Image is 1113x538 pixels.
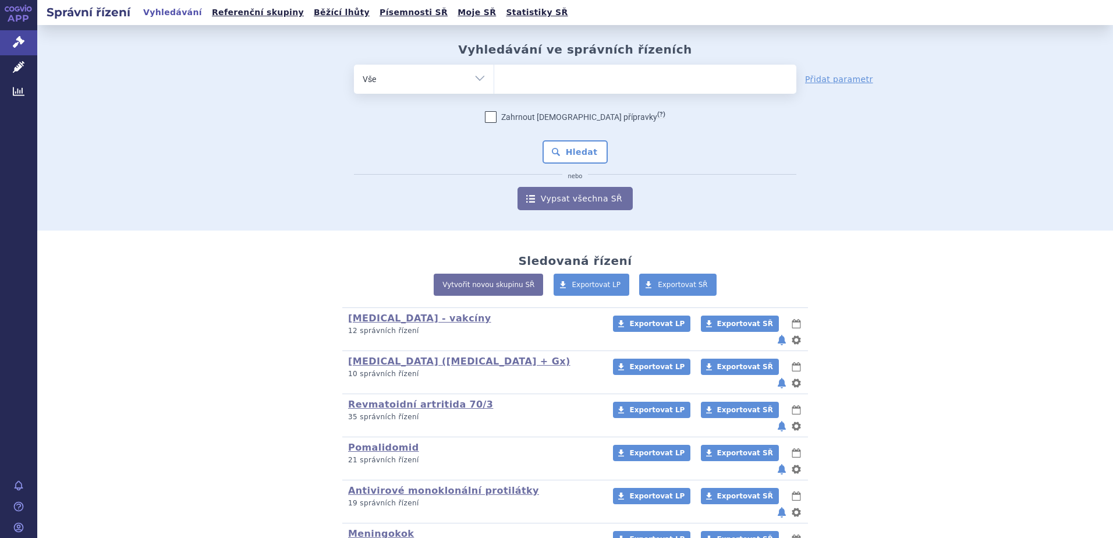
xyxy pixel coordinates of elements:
a: Vyhledávání [140,5,205,20]
a: Exportovat LP [613,316,690,332]
button: notifikace [776,462,788,476]
p: 19 správních řízení [348,498,598,508]
i: nebo [562,173,589,180]
a: Exportovat SŘ [701,316,779,332]
a: Referenční skupiny [208,5,307,20]
button: lhůty [791,446,802,460]
a: Vytvořit novou skupinu SŘ [434,274,543,296]
span: Exportovat LP [629,492,685,500]
abbr: (?) [657,111,665,119]
a: Exportovat SŘ [701,359,779,375]
span: Exportovat SŘ [717,363,773,371]
button: lhůty [791,360,802,374]
a: Exportovat SŘ [701,488,779,504]
a: Statistiky SŘ [502,5,571,20]
p: 35 správních řízení [348,412,598,422]
span: Exportovat LP [572,281,621,289]
a: Exportovat LP [613,402,690,418]
a: Vypsat všechna SŘ [517,187,633,210]
button: nastavení [791,333,802,347]
a: Antivirové monoklonální protilátky [348,485,539,496]
a: Exportovat LP [613,359,690,375]
button: nastavení [791,462,802,476]
a: Revmatoidní artritida 70/3 [348,399,493,410]
p: 10 správních řízení [348,369,598,379]
a: Exportovat SŘ [639,274,717,296]
span: Exportovat SŘ [658,281,708,289]
button: notifikace [776,333,788,347]
button: nastavení [791,505,802,519]
a: Exportovat LP [613,445,690,461]
a: Běžící lhůty [310,5,373,20]
button: Hledat [543,140,608,164]
span: Exportovat SŘ [717,492,773,500]
a: Přidat parametr [805,73,873,85]
a: [MEDICAL_DATA] - vakcíny [348,313,491,324]
span: Exportovat LP [629,406,685,414]
a: Moje SŘ [454,5,499,20]
button: nastavení [791,376,802,390]
button: notifikace [776,419,788,433]
button: nastavení [791,419,802,433]
a: Písemnosti SŘ [376,5,451,20]
a: Exportovat SŘ [701,402,779,418]
button: notifikace [776,376,788,390]
button: lhůty [791,317,802,331]
a: Exportovat LP [554,274,630,296]
button: notifikace [776,505,788,519]
h2: Sledovaná řízení [518,254,632,268]
span: Exportovat SŘ [717,320,773,328]
p: 21 správních řízení [348,455,598,465]
label: Zahrnout [DEMOGRAPHIC_DATA] přípravky [485,111,665,123]
a: Exportovat LP [613,488,690,504]
h2: Vyhledávání ve správních řízeních [458,43,692,56]
span: Exportovat LP [629,363,685,371]
a: Exportovat SŘ [701,445,779,461]
h2: Správní řízení [37,4,140,20]
button: lhůty [791,403,802,417]
span: Exportovat SŘ [717,449,773,457]
span: Exportovat SŘ [717,406,773,414]
span: Exportovat LP [629,449,685,457]
a: [MEDICAL_DATA] ([MEDICAL_DATA] + Gx) [348,356,570,367]
a: Pomalidomid [348,442,419,453]
span: Exportovat LP [629,320,685,328]
button: lhůty [791,489,802,503]
p: 12 správních řízení [348,326,598,336]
